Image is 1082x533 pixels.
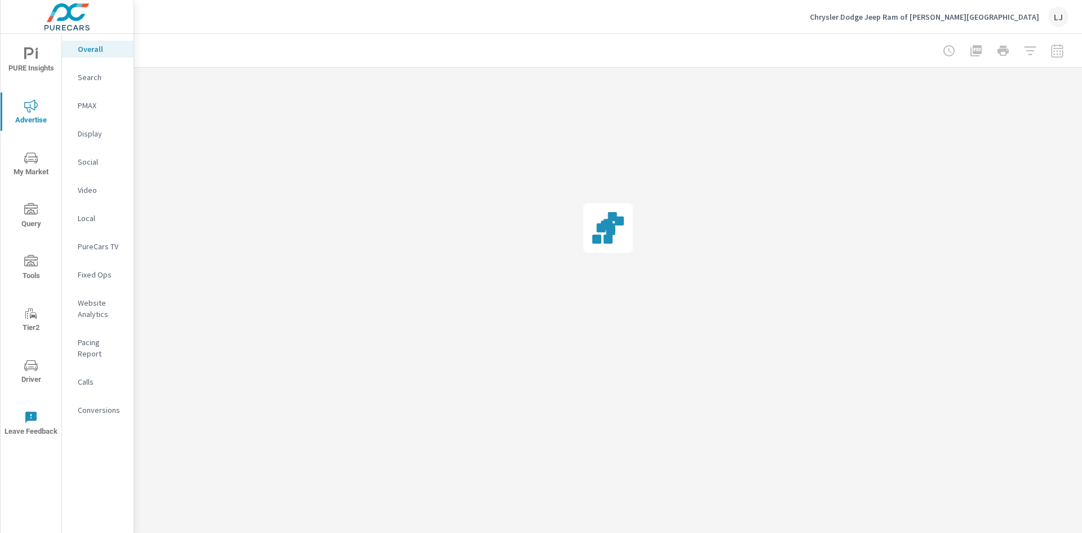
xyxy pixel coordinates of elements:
[62,402,134,419] div: Conversions
[62,373,134,390] div: Calls
[78,72,125,83] p: Search
[62,210,134,227] div: Local
[62,125,134,142] div: Display
[78,128,125,139] p: Display
[62,266,134,283] div: Fixed Ops
[810,12,1039,22] p: Chrysler Dodge Jeep Ram of [PERSON_NAME][GEOGRAPHIC_DATA]
[62,41,134,58] div: Overall
[78,297,125,320] p: Website Analytics
[4,255,58,283] span: Tools
[78,241,125,252] p: PureCars TV
[62,294,134,323] div: Website Analytics
[4,47,58,75] span: PURE Insights
[78,337,125,359] p: Pacing Report
[62,182,134,199] div: Video
[1048,7,1068,27] div: LJ
[78,100,125,111] p: PMAX
[4,99,58,127] span: Advertise
[78,184,125,196] p: Video
[78,269,125,280] p: Fixed Ops
[78,404,125,416] p: Conversions
[62,97,134,114] div: PMAX
[4,151,58,179] span: My Market
[4,307,58,334] span: Tier2
[62,238,134,255] div: PureCars TV
[4,359,58,386] span: Driver
[62,153,134,170] div: Social
[4,411,58,438] span: Leave Feedback
[62,69,134,86] div: Search
[4,203,58,231] span: Query
[1,34,61,449] div: nav menu
[78,213,125,224] p: Local
[78,156,125,168] p: Social
[62,334,134,362] div: Pacing Report
[78,43,125,55] p: Overall
[78,376,125,387] p: Calls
